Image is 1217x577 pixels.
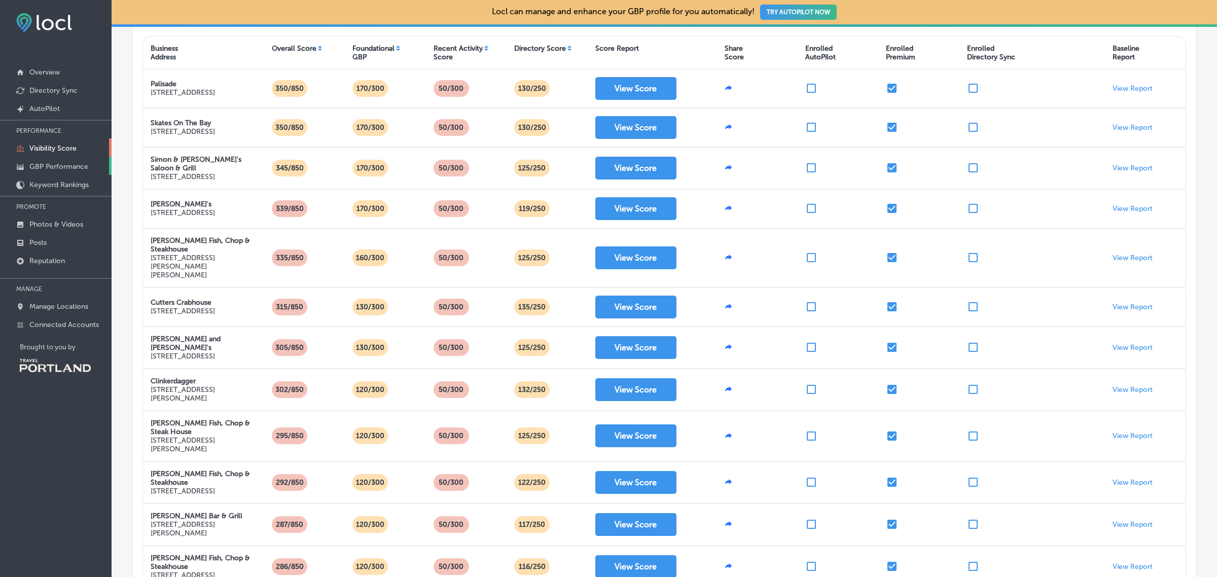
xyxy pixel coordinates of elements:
[1113,562,1153,571] a: View Report
[29,302,88,311] p: Manage Locations
[151,88,215,97] p: [STREET_ADDRESS]
[151,44,178,61] div: Business Address
[352,339,388,356] p: 130/300
[1113,343,1153,352] p: View Report
[725,44,744,61] div: Share Score
[1113,431,1153,440] a: View Report
[1113,44,1139,61] div: Baseline Report
[514,249,550,266] p: 125 /250
[272,474,308,491] p: 292/850
[151,127,215,136] p: [STREET_ADDRESS]
[151,512,242,520] strong: [PERSON_NAME] Bar & Grill
[1113,123,1153,132] a: View Report
[29,181,89,189] p: Keyword Rankings
[20,359,91,372] img: Travel Portland
[151,436,257,453] p: [STREET_ADDRESS][PERSON_NAME]
[595,246,676,269] button: View Score
[435,80,468,97] p: 50/300
[16,13,72,32] img: fda3e92497d09a02dc62c9cd864e3231.png
[272,160,308,176] p: 345/850
[1113,204,1153,213] a: View Report
[435,299,468,315] p: 50/300
[272,516,307,533] p: 287/850
[151,236,250,254] strong: [PERSON_NAME] Fish, Chop & Steakhouse
[1113,254,1153,262] a: View Report
[514,381,550,398] p: 132 /250
[595,296,676,318] button: View Score
[1113,164,1153,172] a: View Report
[435,119,468,136] p: 50/300
[151,520,257,537] p: [STREET_ADDRESS][PERSON_NAME]
[435,474,468,491] p: 50/300
[151,80,176,88] strong: Palisade
[29,144,77,153] p: Visibility Score
[595,197,676,220] a: View Score
[29,104,60,113] p: AutoPilot
[435,249,468,266] p: 50/300
[595,44,639,53] div: Score Report
[435,427,468,444] p: 50/300
[352,427,388,444] p: 120/300
[352,160,388,176] p: 170/300
[352,381,388,398] p: 120/300
[272,299,307,315] p: 315/850
[595,378,676,401] button: View Score
[352,80,388,97] p: 170/300
[514,119,550,136] p: 130 /250
[352,200,388,217] p: 170/300
[272,200,308,217] p: 339/850
[151,119,211,127] strong: Skates On The Bay
[1113,303,1153,311] a: View Report
[151,172,257,181] p: [STREET_ADDRESS]
[272,249,308,266] p: 335/850
[29,238,47,247] p: Posts
[271,119,308,136] p: 350/850
[271,339,308,356] p: 305/850
[595,336,676,359] button: View Score
[1113,385,1153,394] p: View Report
[515,200,550,217] p: 119 /250
[151,155,241,172] strong: Simon & [PERSON_NAME]'s Saloon & Grill
[967,44,1015,61] div: Enrolled Directory Sync
[271,80,308,97] p: 350/850
[435,200,468,217] p: 50/300
[514,160,550,176] p: 125 /250
[352,249,388,266] p: 160/300
[29,320,99,329] p: Connected Accounts
[514,299,550,315] p: 135 /250
[595,157,676,179] button: View Score
[151,377,196,385] strong: Clinkerdagger
[595,424,676,447] button: View Score
[352,474,388,491] p: 120/300
[1113,84,1153,93] a: View Report
[435,558,468,575] p: 50/300
[595,77,676,100] button: View Score
[595,513,676,536] button: View Score
[271,381,308,398] p: 302/850
[760,5,837,20] button: TRY AUTOPILOT NOW
[595,116,676,139] button: View Score
[29,68,60,77] p: Overview
[151,470,250,487] strong: [PERSON_NAME] Fish, Chop & Steakhouse
[435,516,468,533] p: 50/300
[515,516,549,533] p: 117 /250
[151,335,221,352] strong: [PERSON_NAME] and [PERSON_NAME]'s
[151,254,257,279] p: [STREET_ADDRESS][PERSON_NAME][PERSON_NAME]
[352,119,388,136] p: 170/300
[595,471,676,494] button: View Score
